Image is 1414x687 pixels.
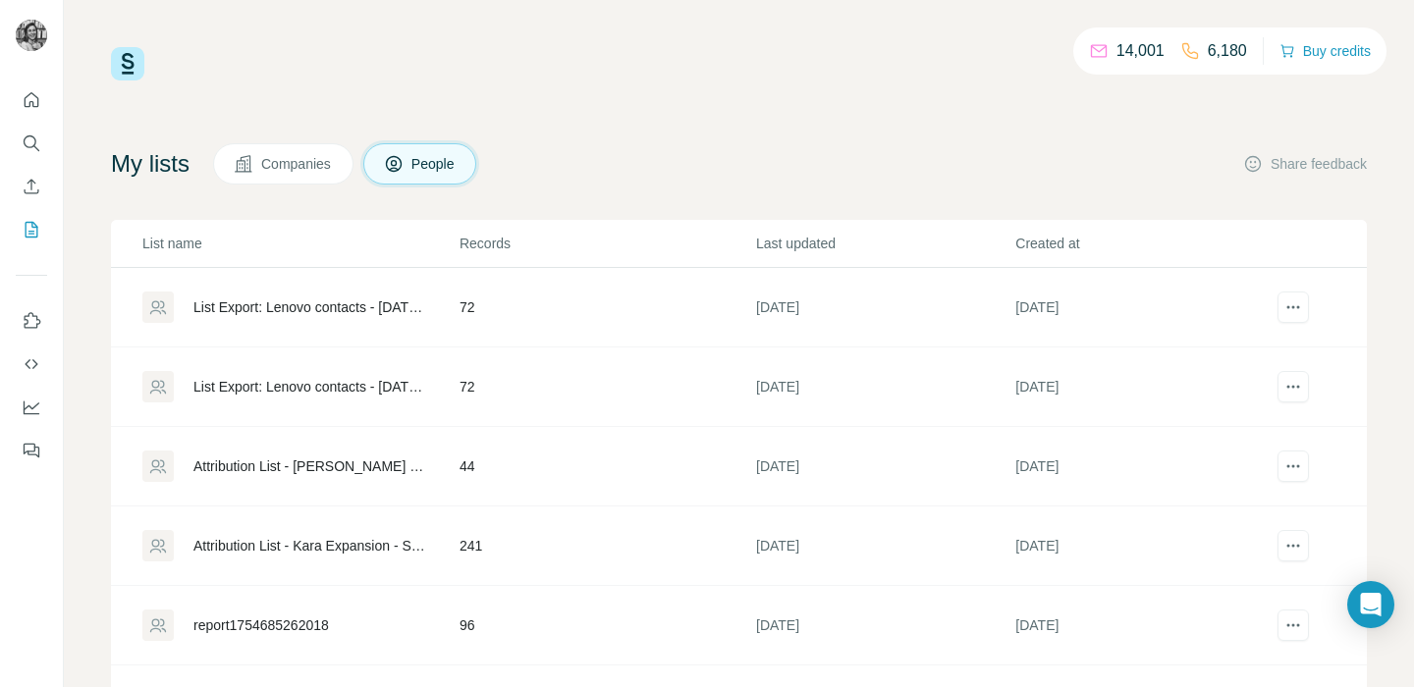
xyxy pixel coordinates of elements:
button: actions [1278,530,1309,561]
div: List Export: Lenovo contacts - [DATE] 20:36 [193,297,426,317]
div: report1754685262018 [193,615,329,635]
button: Search [16,126,47,161]
td: [DATE] [755,427,1014,506]
div: Attribution List - [PERSON_NAME] & Gaby Expansion - report1755872569224 [193,456,426,476]
p: Last updated [756,234,1013,253]
p: 14,001 [1116,39,1165,63]
div: List Export: Lenovo contacts - [DATE] 19:34 [193,377,426,396]
td: [DATE] [755,347,1014,427]
span: Companies [261,154,333,174]
td: [DATE] [1014,347,1274,427]
button: Dashboard [16,390,47,425]
td: [DATE] [1014,506,1274,586]
td: [DATE] [755,268,1014,347]
p: Records [460,234,754,253]
div: Open Intercom Messenger [1347,581,1394,628]
td: [DATE] [755,506,1014,586]
button: Buy credits [1279,37,1371,65]
button: actions [1278,450,1309,482]
button: actions [1278,371,1309,402]
button: Feedback [16,433,47,468]
button: Use Surfe API [16,346,47,382]
span: People [411,154,457,174]
td: [DATE] [1014,268,1274,347]
img: Avatar [16,20,47,51]
h4: My lists [111,148,190,180]
button: Use Surfe on LinkedIn [16,303,47,339]
td: 44 [459,427,755,506]
button: Enrich CSV [16,169,47,204]
div: Attribution List - Kara Expansion - Sheet1 [193,536,426,555]
td: 72 [459,268,755,347]
button: Share feedback [1243,154,1367,174]
td: [DATE] [1014,586,1274,665]
img: Surfe Logo [111,47,144,80]
td: [DATE] [1014,427,1274,506]
p: Created at [1015,234,1273,253]
button: actions [1278,609,1309,641]
button: My lists [16,212,47,247]
td: 241 [459,506,755,586]
p: 6,180 [1208,39,1247,63]
td: 96 [459,586,755,665]
button: Quick start [16,82,47,118]
button: actions [1278,291,1309,323]
td: [DATE] [755,586,1014,665]
td: 72 [459,347,755,427]
p: List name [142,234,458,253]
